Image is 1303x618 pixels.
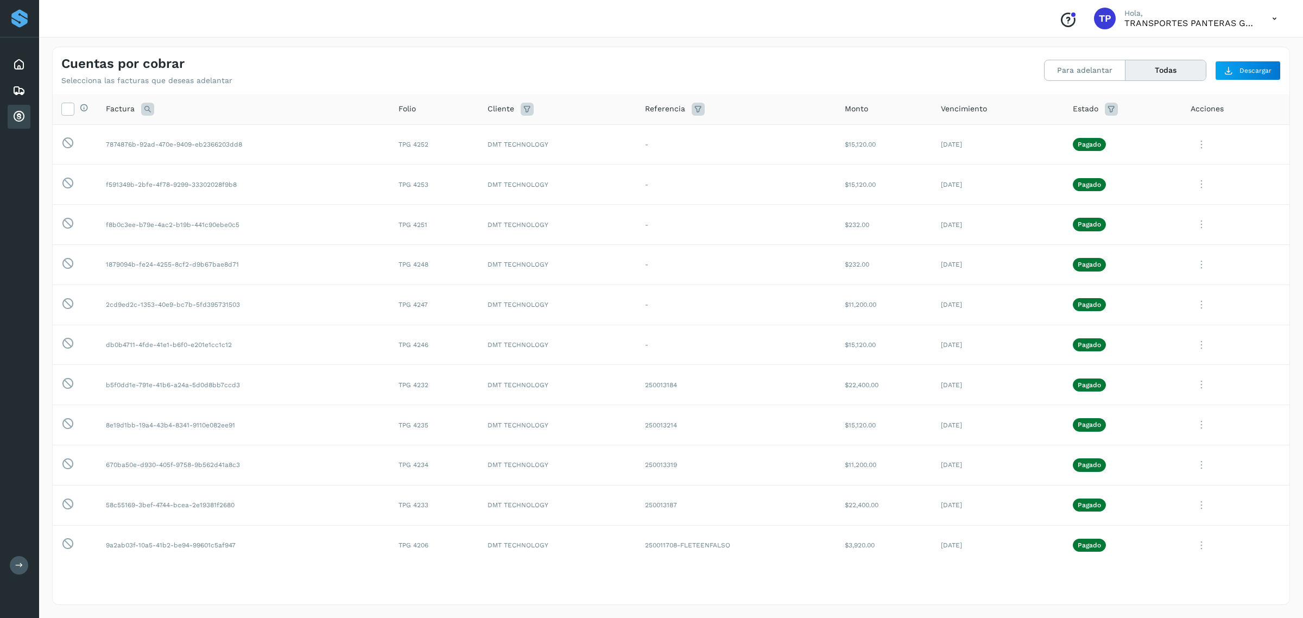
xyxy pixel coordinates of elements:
[1078,461,1101,469] p: Pagado
[941,103,987,115] span: Vencimiento
[8,53,30,77] div: Inicio
[390,485,479,525] td: TPG 4233
[97,405,390,445] td: 8e19d1bb-19a4-43b4-8341-9110e082ee91
[479,325,636,365] td: DMT TECHNOLOGY
[97,325,390,365] td: db0b4711-4fde-41e1-b6f0-e201e1cc1c12
[479,445,636,485] td: DMT TECHNOLOGY
[1078,421,1101,428] p: Pagado
[106,103,135,115] span: Factura
[97,205,390,245] td: f8b0c3ee-b79e-4ac2-b19b-441c90ebe0c5
[1078,181,1101,188] p: Pagado
[1073,103,1098,115] span: Estado
[636,485,836,525] td: 250013187
[836,365,932,405] td: $22,400.00
[932,244,1064,285] td: [DATE]
[390,285,479,325] td: TPG 4247
[1124,9,1255,18] p: Hola,
[479,405,636,445] td: DMT TECHNOLOGY
[932,124,1064,165] td: [DATE]
[1191,103,1224,115] span: Acciones
[390,165,479,205] td: TPG 4253
[932,445,1064,485] td: [DATE]
[836,205,932,245] td: $232.00
[479,525,636,565] td: DMT TECHNOLOGY
[932,165,1064,205] td: [DATE]
[1078,381,1101,389] p: Pagado
[479,244,636,285] td: DMT TECHNOLOGY
[479,124,636,165] td: DMT TECHNOLOGY
[97,244,390,285] td: 1879094b-fe24-4255-8cf2-d9b67bae8d71
[390,124,479,165] td: TPG 4252
[836,525,932,565] td: $3,920.00
[636,205,836,245] td: -
[636,165,836,205] td: -
[1078,341,1101,349] p: Pagado
[390,325,479,365] td: TPG 4246
[845,103,868,115] span: Monto
[1078,141,1101,148] p: Pagado
[61,56,185,72] h4: Cuentas por cobrar
[636,244,836,285] td: -
[97,124,390,165] td: 7874876b-92ad-470e-9409-eb2366203dd8
[636,525,836,565] td: 250011708-FLETEENFALSO
[932,525,1064,565] td: [DATE]
[1078,261,1101,268] p: Pagado
[636,325,836,365] td: -
[636,124,836,165] td: -
[1239,66,1272,75] span: Descargar
[479,285,636,325] td: DMT TECHNOLOGY
[836,485,932,525] td: $22,400.00
[97,485,390,525] td: 58c55169-3bef-4744-bcea-2e19381f2680
[636,285,836,325] td: -
[932,205,1064,245] td: [DATE]
[836,285,932,325] td: $11,200.00
[390,525,479,565] td: TPG 4206
[399,103,416,115] span: Folio
[390,445,479,485] td: TPG 4234
[636,365,836,405] td: 250013184
[836,165,932,205] td: $15,120.00
[1078,301,1101,308] p: Pagado
[479,165,636,205] td: DMT TECHNOLOGY
[836,445,932,485] td: $11,200.00
[97,445,390,485] td: 670ba50e-d930-405f-9758-9b562d41a8c3
[390,365,479,405] td: TPG 4232
[61,76,232,85] p: Selecciona las facturas que deseas adelantar
[97,525,390,565] td: 9a2ab03f-10a5-41b2-be94-99601c5af947
[1124,18,1255,28] p: TRANSPORTES PANTERAS GAPO S.A. DE C.V.
[932,285,1064,325] td: [DATE]
[1078,220,1101,228] p: Pagado
[1078,501,1101,509] p: Pagado
[836,325,932,365] td: $15,120.00
[1215,61,1281,80] button: Descargar
[390,205,479,245] td: TPG 4251
[645,103,685,115] span: Referencia
[636,445,836,485] td: 250013319
[390,244,479,285] td: TPG 4248
[479,205,636,245] td: DMT TECHNOLOGY
[932,365,1064,405] td: [DATE]
[836,124,932,165] td: $15,120.00
[97,285,390,325] td: 2cd9ed2c-1353-40e9-bc7b-5fd395731503
[390,405,479,445] td: TPG 4235
[479,485,636,525] td: DMT TECHNOLOGY
[932,485,1064,525] td: [DATE]
[1045,60,1125,80] button: Para adelantar
[1078,541,1101,549] p: Pagado
[479,365,636,405] td: DMT TECHNOLOGY
[836,244,932,285] td: $232.00
[8,79,30,103] div: Embarques
[636,405,836,445] td: 250013214
[8,105,30,129] div: Cuentas por cobrar
[97,165,390,205] td: f591349b-2bfe-4f78-9299-33302028f9b8
[932,405,1064,445] td: [DATE]
[488,103,514,115] span: Cliente
[1125,60,1206,80] button: Todas
[836,405,932,445] td: $15,120.00
[97,365,390,405] td: b5f0dd1e-791e-41b6-a24a-5d0d8bb7ccd3
[932,325,1064,365] td: [DATE]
